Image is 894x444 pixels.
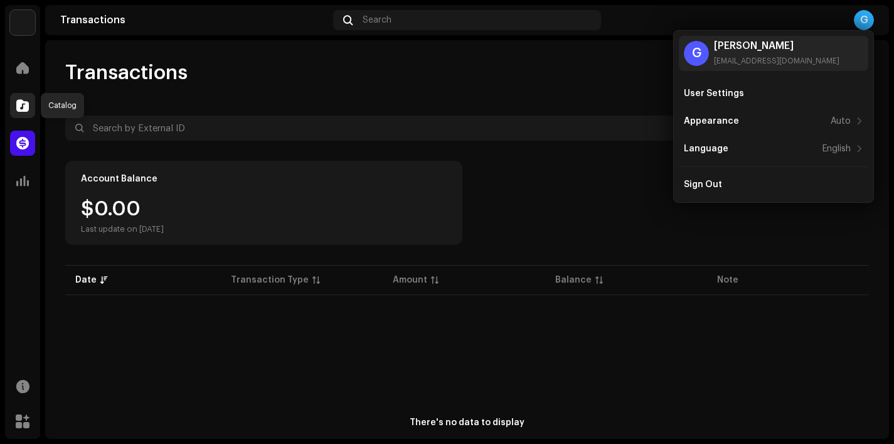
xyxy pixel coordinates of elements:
[679,136,868,161] re-m-nav-item: Language
[10,10,35,35] img: 33004b37-325d-4a8b-b51f-c12e9b964943
[65,116,722,141] input: Search by External ID
[714,56,839,66] div: [EMAIL_ADDRESS][DOMAIN_NAME]
[363,15,391,25] span: Search
[831,116,851,126] div: Auto
[81,174,157,184] div: Account Balance
[684,89,744,99] div: User Settings
[684,144,728,154] div: Language
[684,116,739,126] div: Appearance
[714,41,839,51] div: [PERSON_NAME]
[65,60,188,85] span: Transactions
[60,15,328,25] div: Transactions
[81,224,164,234] div: Last update on [DATE]
[410,416,524,430] div: There's no data to display
[679,109,868,134] re-m-nav-item: Appearance
[684,41,709,66] div: G
[679,81,868,106] re-m-nav-item: User Settings
[684,180,722,190] div: Sign Out
[822,144,851,154] div: English
[854,10,874,30] div: G
[679,172,868,197] re-m-nav-item: Sign Out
